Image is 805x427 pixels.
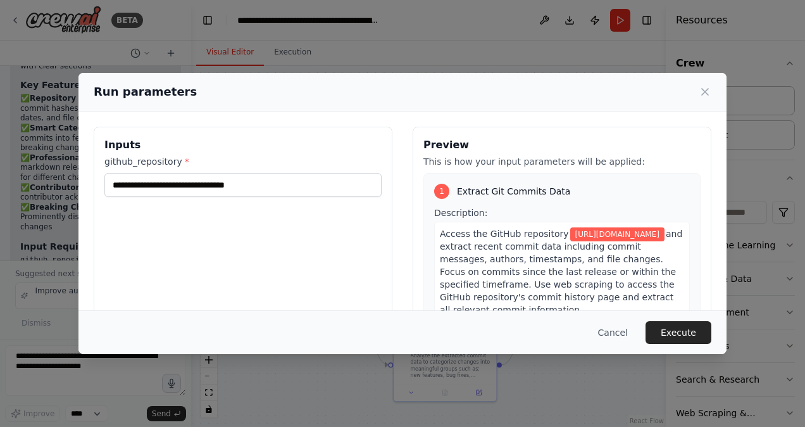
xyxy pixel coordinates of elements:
[570,227,665,241] span: Variable: github_repository
[646,321,711,344] button: Execute
[94,83,197,101] h2: Run parameters
[457,185,570,198] span: Extract Git Commits Data
[104,155,382,168] label: github_repository
[440,229,569,239] span: Access the GitHub repository
[423,137,701,153] h3: Preview
[440,229,682,315] span: and extract recent commit data including commit messages, authors, timestamps, and file changes. ...
[104,137,382,153] h3: Inputs
[423,155,701,168] p: This is how your input parameters will be applied:
[588,321,638,344] button: Cancel
[434,208,487,218] span: Description:
[434,184,449,199] div: 1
